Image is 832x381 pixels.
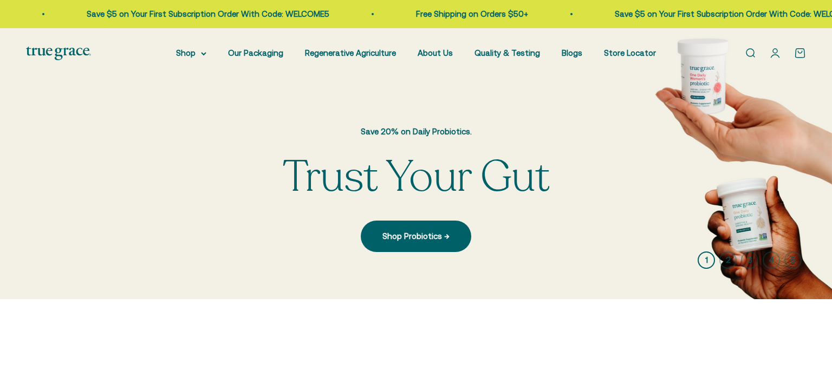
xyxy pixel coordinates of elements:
split-lines: Trust Your Gut [283,147,549,206]
button: 1 [698,251,715,269]
a: About Us [418,48,453,57]
a: Regenerative Agriculture [305,48,396,57]
a: Quality & Testing [474,48,540,57]
button: 5 [784,251,802,269]
p: Save 20% on Daily Probiotics. [283,125,549,138]
a: Shop Probiotics → [361,221,471,252]
button: 3 [741,251,758,269]
a: Free Shipping on Orders $50+ [411,9,523,18]
a: Our Packaging [228,48,283,57]
a: Store Locator [604,48,656,57]
button: 4 [763,251,780,269]
summary: Shop [176,47,206,60]
a: Blogs [562,48,582,57]
button: 2 [719,251,737,269]
p: Save $5 on Your First Subscription Order With Code: WELCOME5 [82,8,324,21]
